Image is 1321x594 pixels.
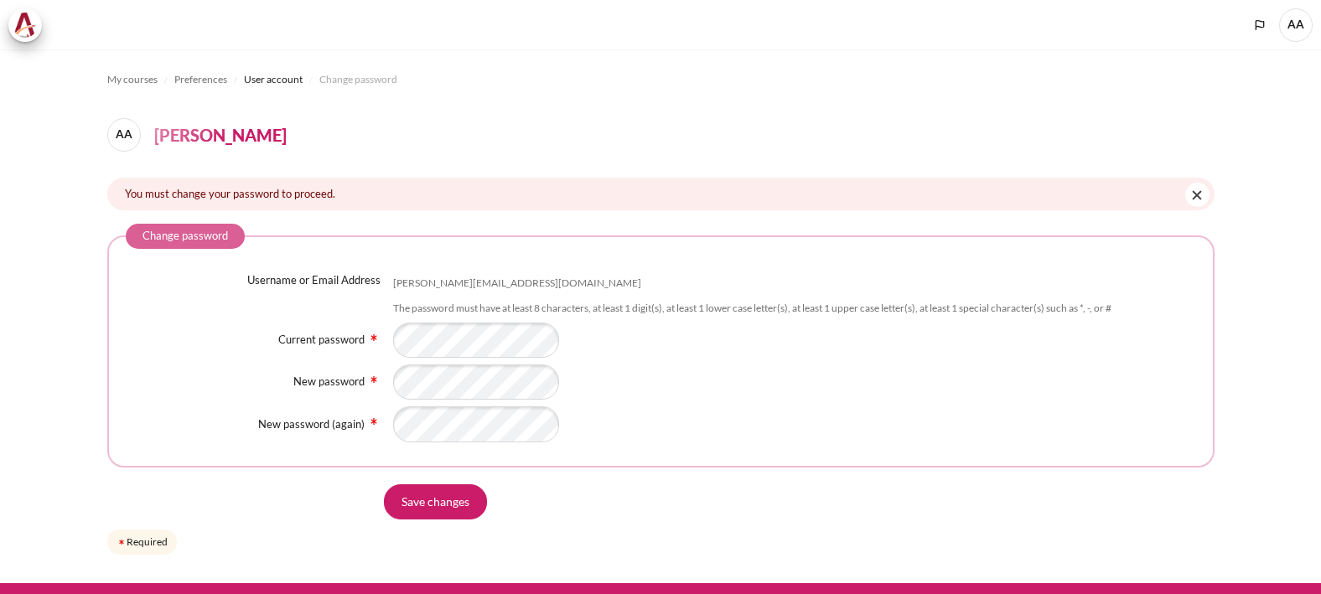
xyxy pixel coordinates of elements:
div: Required [107,529,177,555]
legend: Change password [126,224,245,249]
button: Languages [1247,13,1272,38]
img: Architeck [13,13,37,38]
span: Required [367,374,381,384]
a: Change password [319,70,397,90]
a: My courses [107,70,158,90]
div: You must change your password to proceed. [107,178,1215,210]
span: Required [367,416,381,426]
img: Required [367,373,381,386]
h4: [PERSON_NAME] [154,122,287,147]
label: New password (again) [258,417,365,431]
a: Preferences [174,70,227,90]
img: Required [367,415,381,428]
span: Change password [319,72,397,87]
span: Required [367,331,381,341]
img: Required [367,331,381,344]
a: AA [107,118,148,152]
label: Username or Email Address [247,272,381,289]
span: AA [107,118,141,152]
nav: Navigation bar [107,66,1215,93]
a: User menu [1279,8,1313,42]
img: Required field [117,537,127,547]
div: The password must have at least 8 characters, at least 1 digit(s), at least 1 lower case letter(s... [393,302,1111,316]
span: AA [1279,8,1313,42]
span: Preferences [174,72,227,87]
a: Architeck Architeck [8,8,50,42]
span: User account [244,72,303,87]
div: [PERSON_NAME][EMAIL_ADDRESS][DOMAIN_NAME] [393,276,641,291]
label: Current password [278,333,365,346]
span: My courses [107,72,158,87]
label: New password [293,374,365,388]
input: Save changes [384,484,487,519]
